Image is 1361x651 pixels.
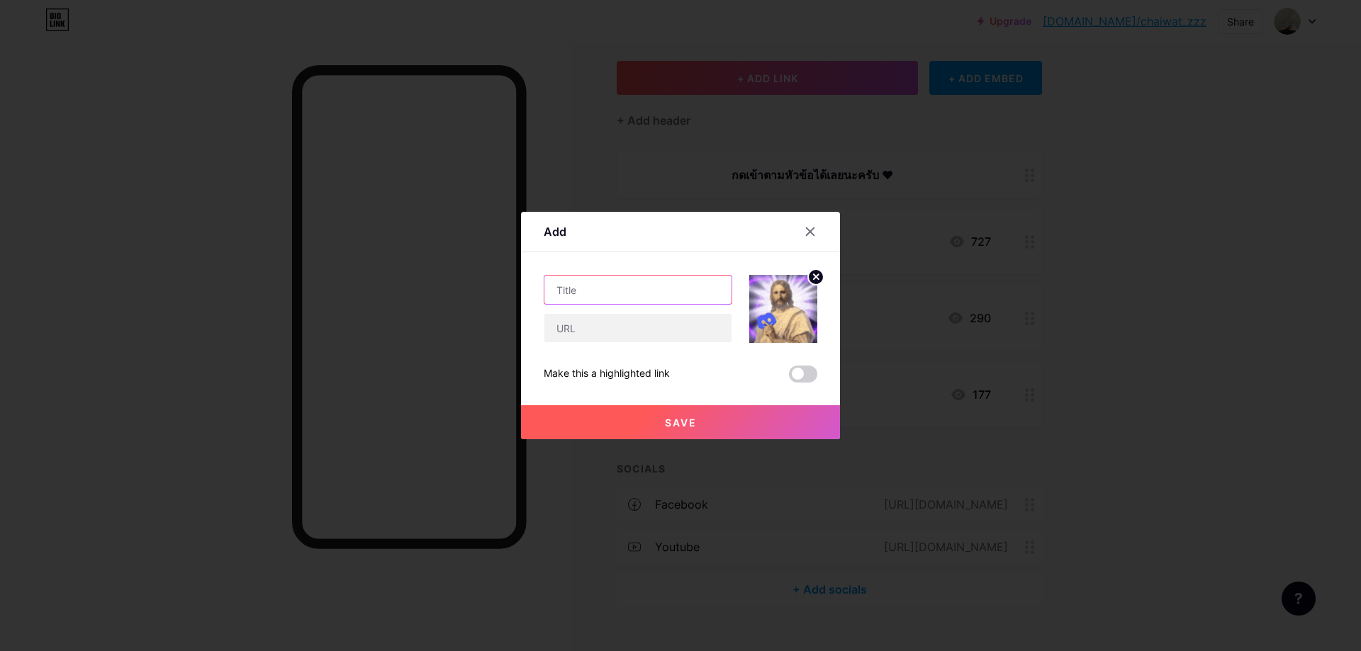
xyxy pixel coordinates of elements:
[544,366,670,383] div: Make this a highlighted link
[544,314,732,342] input: URL
[521,405,840,439] button: Save
[544,276,732,304] input: Title
[749,275,817,343] img: link_thumbnail
[544,223,566,240] div: Add
[665,417,697,429] span: Save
